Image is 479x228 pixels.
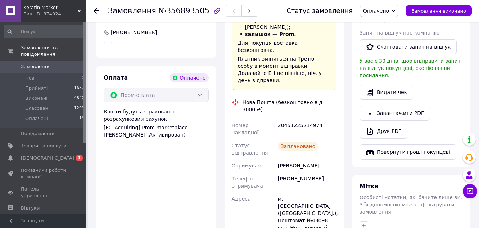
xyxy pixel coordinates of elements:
span: 0 [82,75,84,81]
span: Повідомлення [21,130,56,137]
a: Друк PDF [360,124,407,139]
span: Адреса [232,196,251,202]
div: Кошти будуть зараховані на розрахунковий рахунок [104,108,209,138]
button: Видати чек [360,85,413,100]
button: Чат з покупцем [463,184,477,198]
button: Повернути гроші покупцеві [360,144,456,160]
div: Оплачено [170,73,208,82]
span: Замовлення та повідомлення [21,45,86,58]
input: Пошук [4,25,85,38]
span: Панель управління [21,186,67,199]
div: [PHONE_NUMBER] [110,29,158,36]
span: Особисті нотатки, які бачите лише ви. З їх допомогою можна фільтрувати замовлення [360,195,462,215]
span: Замовлення виконано [411,8,466,14]
span: залишок — Prom. [245,31,296,37]
span: Прийняті [25,85,48,91]
span: Замовлення [21,63,51,70]
button: Скопіювати запит на відгук [360,39,457,54]
span: Телефон отримувача [232,176,263,189]
span: Отримувач [232,163,261,169]
div: Платник зміниться на Третю особу в момент відправки. Додавайте ЕН не пізніше, ніж у день відправки. [238,55,331,84]
div: Статус замовлення [286,7,353,14]
span: Оплачені [25,115,48,122]
span: Номер накладної [232,122,259,135]
span: Оплачено [363,8,389,14]
div: Заплановано [278,142,318,151]
span: Товари та послуги [21,143,67,149]
div: 20451225214974 [276,119,338,139]
span: Статус відправлення [232,143,268,156]
div: Повернутися назад [94,7,99,14]
span: Замовлення [108,6,156,15]
span: [DEMOGRAPHIC_DATA] [21,155,74,161]
span: Скасовані [25,105,50,112]
div: [PERSON_NAME] [276,159,338,172]
div: Нова Пошта (безкоштовно від 3000 ₴) [241,99,339,113]
span: Мітки [360,183,379,190]
a: Завантажити PDF [360,106,430,121]
span: Відгуки [21,205,40,211]
span: У вас є 30 днів, щоб відправити запит на відгук покупцеві, скопіювавши посилання. [360,58,461,78]
button: Замовлення виконано [406,5,472,16]
div: Ваш ID: 874924 [23,11,86,17]
span: Keratin Market [23,4,77,11]
div: [PHONE_NUMBER] [276,172,338,192]
span: Оплата [104,74,128,81]
span: 1209 [74,105,84,112]
span: 16 [79,115,84,122]
span: Виконані [25,95,48,102]
span: 1 [76,155,83,161]
span: 1687 [74,85,84,91]
div: Для покупця доставка безкоштовна. [238,39,331,54]
div: [FC_Acquiring] Prom marketplace [PERSON_NAME] (Активирован) [104,124,209,138]
span: Показники роботи компанії [21,167,67,180]
span: Запит на відгук про компанію [360,30,439,36]
span: Нові [25,75,36,81]
span: №356893505 [158,6,209,15]
span: 4842 [74,95,84,102]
